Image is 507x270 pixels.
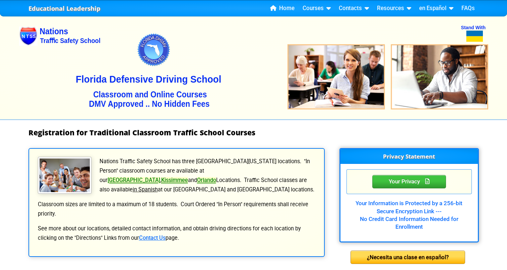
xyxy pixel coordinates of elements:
a: Orlando [197,177,216,183]
a: Educational Leadership [28,3,101,14]
a: en Español [417,3,456,13]
h1: Registration for Traditional Classroom Traffic School Courses [28,129,479,137]
div: Privacy Statement [372,175,446,188]
p: See more about our locations, detailed contact information, and obtain driving directions for eac... [37,224,316,243]
p: Classroom sizes are limited to a maximum of 18 students. Court Ordered "In Person" requirements s... [37,200,316,219]
img: Traffic School Students [38,157,91,194]
a: Contact Us [139,235,166,241]
img: Nations Traffic School - Your DMV Approved Florida Traffic School [19,12,488,120]
u: in Spanish [133,186,158,193]
a: Courses [300,3,333,13]
a: ¿Necesita una clase en español? [351,254,465,260]
a: Your Privacy [372,177,446,185]
a: Home [267,3,297,13]
h3: Privacy Statement [340,149,478,164]
a: [GEOGRAPHIC_DATA] [108,177,160,183]
a: FAQs [459,3,478,13]
p: Nations Traffic Safety School has three [GEOGRAPHIC_DATA][US_STATE] locations. "In Person" classr... [37,157,316,194]
a: Contacts [336,3,372,13]
a: Resources [374,3,414,13]
div: Your Information is Protected by a 256-bit Secure Encryption Link --- No Credit Card Information ... [346,194,472,231]
a: Kissimmee [161,177,188,183]
div: ¿Necesita una clase en español? [351,251,465,264]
